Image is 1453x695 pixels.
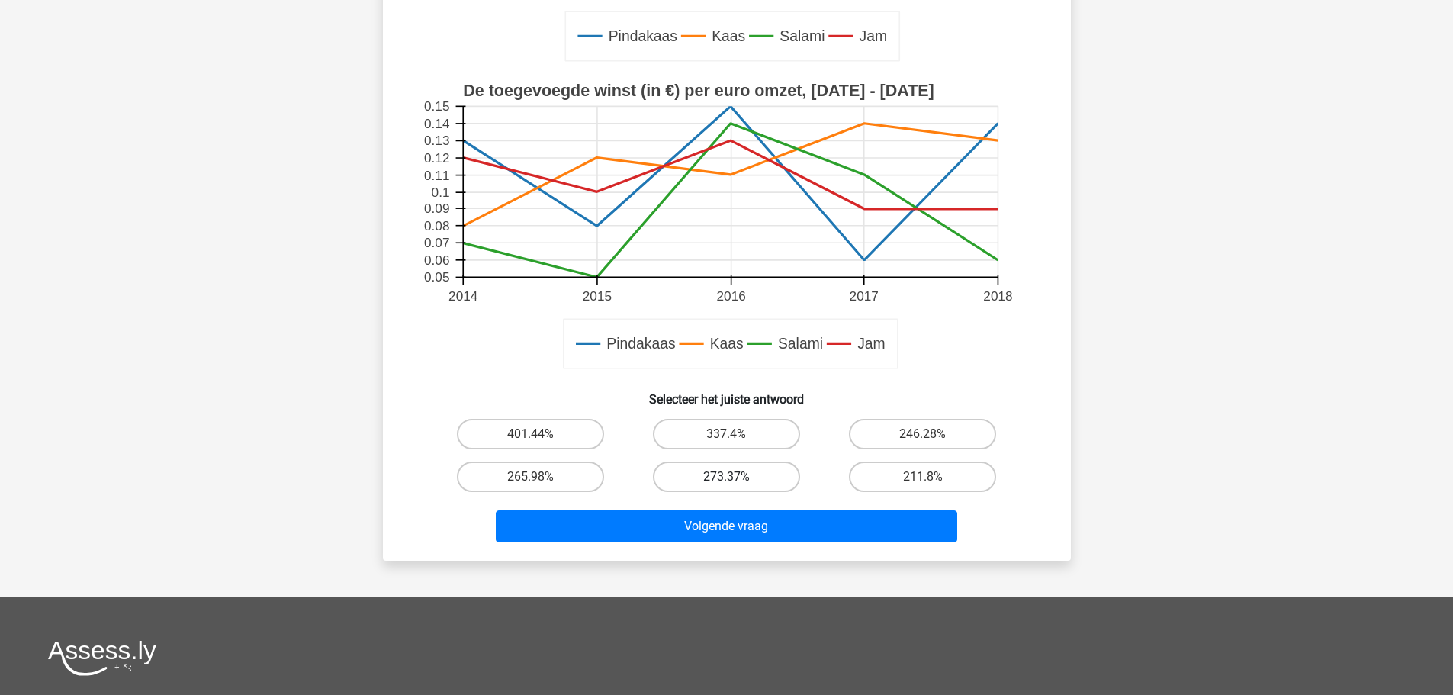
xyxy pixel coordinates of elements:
text: 0.06 [424,253,449,268]
text: De toegevoegde winst (in €) per euro omzet, [DATE] - [DATE] [463,82,934,100]
text: 2015 [582,288,611,304]
text: Jam [857,336,886,352]
text: 0.08 [424,218,449,233]
text: Kaas [709,336,743,352]
text: 0.11 [424,168,449,183]
text: 0.12 [424,150,449,166]
label: 401.44% [457,419,604,449]
label: 273.37% [653,462,800,492]
text: 2018 [983,288,1012,304]
text: 0.14 [424,116,450,131]
text: 2017 [849,288,878,304]
text: Jam [859,28,887,45]
text: Pindakaas [608,28,677,45]
label: 337.4% [653,419,800,449]
text: 2014 [448,288,478,304]
label: 265.98% [457,462,604,492]
label: 246.28% [849,419,996,449]
text: Kaas [712,28,745,45]
text: 0.09 [424,201,449,216]
text: Pindakaas [606,336,675,352]
text: 0.1 [431,185,449,200]
text: 2016 [716,288,745,304]
text: 0.05 [424,270,449,285]
text: Salami [777,336,822,352]
text: 0.13 [424,134,449,149]
h6: Selecteer het juiste antwoord [407,380,1046,407]
text: Salami [780,28,825,45]
button: Volgende vraag [496,510,957,542]
text: 0.15 [424,99,449,114]
text: 0.07 [424,235,449,250]
img: Assessly logo [48,640,156,676]
label: 211.8% [849,462,996,492]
